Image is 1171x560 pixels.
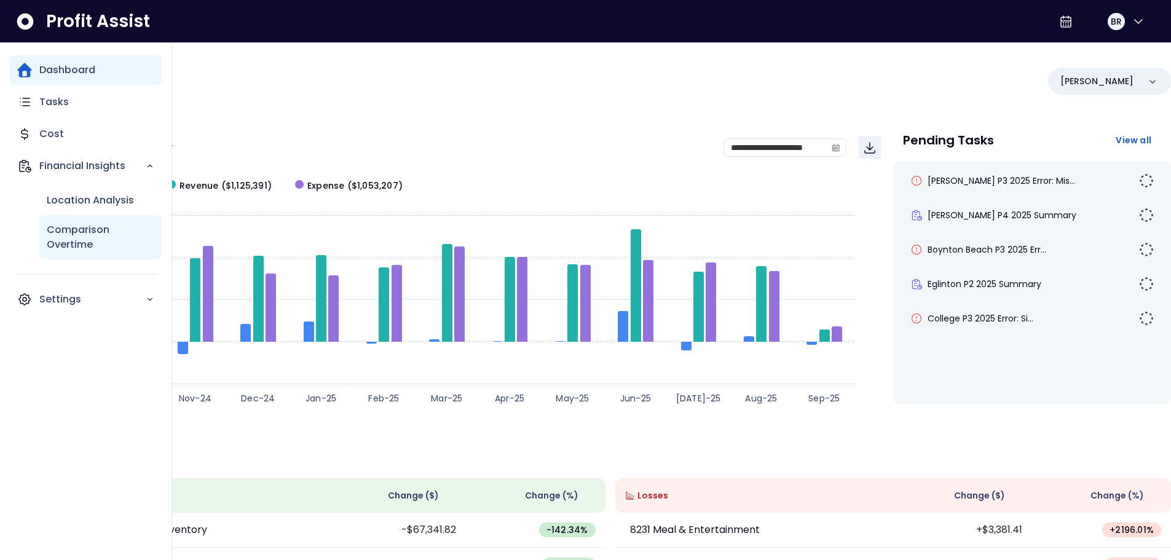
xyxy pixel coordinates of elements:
span: [PERSON_NAME] P4 2025 Summary [928,209,1076,221]
p: [PERSON_NAME] [1060,75,1134,88]
span: Eglinton P2 2025 Summary [928,278,1041,290]
p: 8231 Meal & Entertainment [630,523,760,537]
text: Dec-24 [241,392,275,404]
span: Change ( $ ) [954,489,1005,502]
text: Apr-25 [495,392,524,404]
span: View all [1116,134,1151,146]
p: Settings [39,292,146,307]
p: Financial Insights [39,159,146,173]
img: Not yet Started [1139,173,1154,188]
span: BR [1111,15,1122,28]
button: Download [859,136,881,159]
p: Cost [39,127,64,141]
svg: calendar [832,143,840,152]
img: Not yet Started [1139,277,1154,291]
p: Dashboard [39,63,95,77]
span: Revenue ($1,125,391) [179,179,272,192]
span: + 2196.01 % [1110,524,1154,536]
span: Losses [637,489,668,502]
text: [DATE]-25 [676,392,721,404]
img: Not yet Started [1139,242,1154,257]
p: Location Analysis [47,193,134,208]
img: Not yet Started [1139,311,1154,326]
span: Change (%) [1090,489,1144,502]
text: Sep-25 [808,392,840,404]
span: -142.34 % [546,524,588,536]
span: College P3 2025 Error: Si... [928,312,1033,325]
span: Change ( $ ) [388,489,439,502]
text: Mar-25 [431,392,462,404]
td: -$67,341.82 [327,513,466,548]
text: May-25 [556,392,589,404]
text: Nov-24 [179,392,211,404]
text: Feb-25 [368,392,399,404]
span: [PERSON_NAME] P3 2025 Error: Mis... [928,175,1075,187]
p: Wins & Losses [49,451,1171,463]
p: Pending Tasks [903,134,994,146]
span: Profit Assist [46,10,150,33]
p: Tasks [39,95,69,109]
button: View all [1106,129,1161,151]
span: Expense ($1,053,207) [307,179,403,192]
p: Comparison Overtime [47,223,154,252]
img: Not yet Started [1139,208,1154,223]
text: Jan-25 [306,392,336,404]
span: Boynton Beach P3 2025 Err... [928,243,1046,256]
text: Jun-25 [620,392,651,404]
text: Aug-25 [745,392,777,404]
span: Change (%) [525,489,578,502]
td: +$3,381.41 [893,513,1032,548]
